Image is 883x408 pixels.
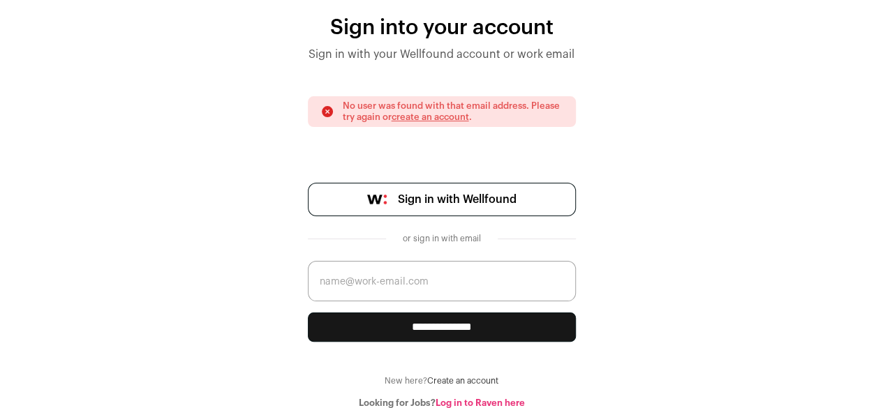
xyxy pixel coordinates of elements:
[436,398,525,407] a: Log in to Raven here
[308,183,576,216] a: Sign in with Wellfound
[392,112,469,121] a: create an account
[308,46,576,63] div: Sign in with your Wellfound account or work email
[367,195,387,204] img: wellfound-symbol-flush-black-fb3c872781a75f747ccb3a119075da62bfe97bd399995f84a933054e44a575c4.png
[427,377,498,385] a: Create an account
[308,261,576,301] input: name@work-email.com
[308,375,576,386] div: New here?
[398,191,517,208] span: Sign in with Wellfound
[343,100,563,123] p: No user was found with that email address. Please try again or .
[397,233,487,244] div: or sign in with email
[308,15,576,40] div: Sign into your account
